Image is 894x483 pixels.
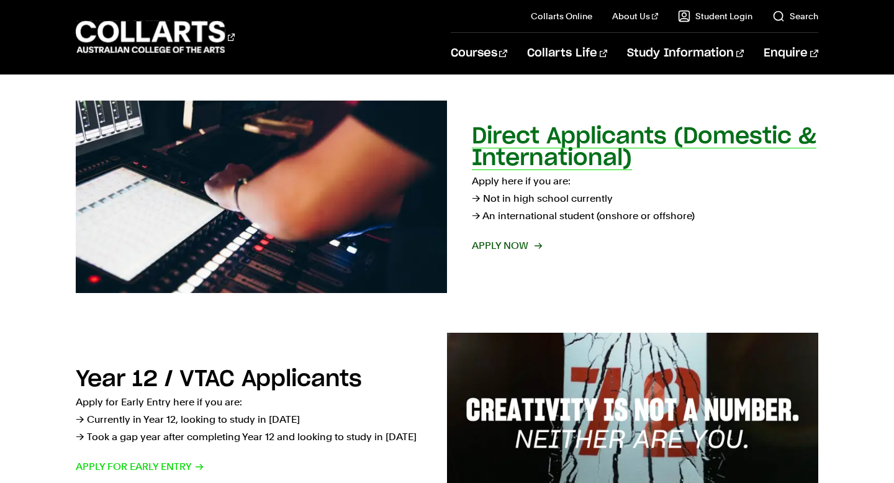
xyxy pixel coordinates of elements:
p: Apply for Early Entry here if you are: → Currently in Year 12, looking to study in [DATE] → Took ... [76,394,422,446]
a: Search [772,10,818,22]
a: Student Login [678,10,752,22]
a: Enquire [764,33,818,74]
a: Study Information [627,33,744,74]
span: Apply now [472,237,541,255]
h2: Year 12 / VTAC Applicants [76,368,362,390]
h2: Direct Applicants (Domestic & International) [472,125,816,169]
a: Collarts Life [527,33,607,74]
div: Go to homepage [76,19,235,55]
a: About Us [612,10,658,22]
p: Apply here if you are: → Not in high school currently → An international student (onshore or offs... [472,173,818,225]
a: Direct Applicants (Domestic & International) Apply here if you are:→ Not in high school currently... [76,101,818,293]
a: Courses [451,33,507,74]
span: Apply for Early Entry [76,458,204,476]
a: Collarts Online [531,10,592,22]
